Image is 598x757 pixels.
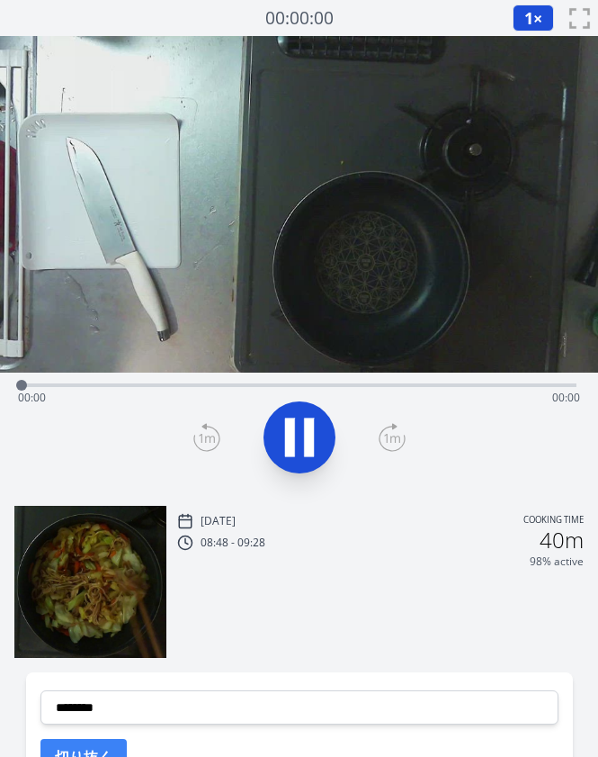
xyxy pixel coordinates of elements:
[201,514,236,528] p: [DATE]
[540,529,584,551] h2: 40m
[524,7,533,29] span: 1
[552,390,580,405] span: 00:00
[530,554,584,569] p: 98% active
[201,536,265,550] p: 08:48 - 09:28
[523,513,584,529] p: Cooking time
[265,5,334,32] a: 00:00:00
[14,506,166,658] img: 250901234846_thumb.jpeg
[513,5,554,32] button: 1×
